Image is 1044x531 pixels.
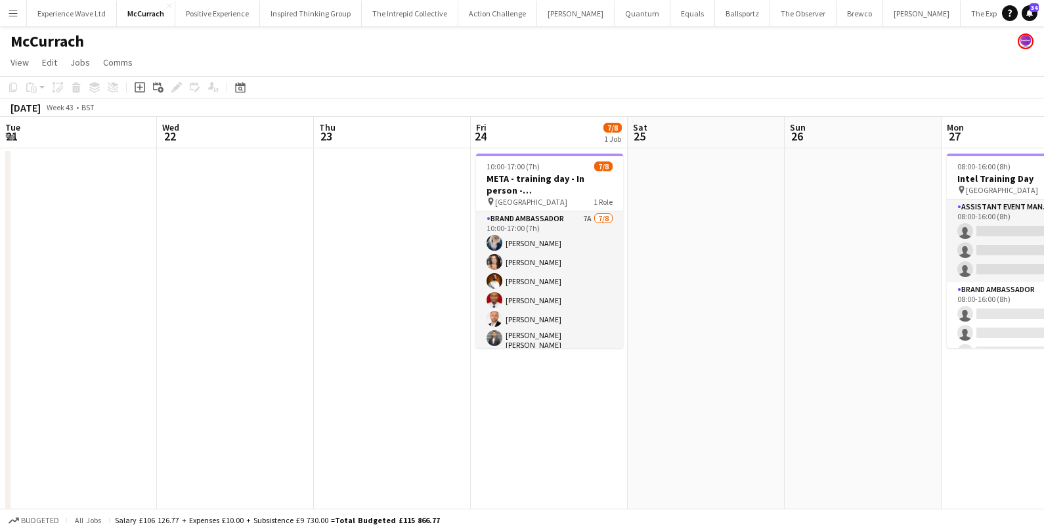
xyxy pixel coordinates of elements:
[98,54,138,71] a: Comms
[1018,33,1033,49] app-user-avatar: Sophie Barnes
[670,1,715,26] button: Equals
[160,129,179,144] span: 22
[319,121,336,133] span: Thu
[957,161,1011,171] span: 08:00-16:00 (8h)
[117,1,175,26] button: McCurrach
[11,101,41,114] div: [DATE]
[21,516,59,525] span: Budgeted
[615,1,670,26] button: Quantum
[476,173,623,196] h3: META - training day - In person - [GEOGRAPHIC_DATA]
[633,121,647,133] span: Sat
[72,515,104,525] span: All jobs
[115,515,440,525] div: Salary £106 126.77 + Expenses £10.00 + Subsistence £9 730.00 =
[495,197,567,207] span: [GEOGRAPHIC_DATA]
[5,121,20,133] span: Tue
[715,1,770,26] button: Ballsportz
[260,1,362,26] button: Inspired Thinking Group
[594,161,613,171] span: 7/8
[42,56,57,68] span: Edit
[947,121,964,133] span: Mon
[362,1,458,26] button: The Intrepid Collective
[604,134,621,144] div: 1 Job
[81,102,95,112] div: BST
[27,1,117,26] button: Experience Wave Ltd
[945,129,964,144] span: 27
[1030,3,1039,12] span: 34
[487,161,540,171] span: 10:00-17:00 (7h)
[476,121,487,133] span: Fri
[883,1,961,26] button: [PERSON_NAME]
[11,32,84,51] h1: McCurrach
[11,56,29,68] span: View
[537,1,615,26] button: [PERSON_NAME]
[5,54,34,71] a: View
[3,129,20,144] span: 21
[966,185,1038,195] span: [GEOGRAPHIC_DATA]
[631,129,647,144] span: 25
[175,1,260,26] button: Positive Experience
[103,56,133,68] span: Comms
[837,1,883,26] button: Brewco
[603,123,622,133] span: 7/8
[317,129,336,144] span: 23
[65,54,95,71] a: Jobs
[594,197,613,207] span: 1 Role
[43,102,76,112] span: Week 43
[7,513,61,528] button: Budgeted
[770,1,837,26] button: The Observer
[70,56,90,68] span: Jobs
[790,121,806,133] span: Sun
[458,1,537,26] button: Action Challenge
[474,129,487,144] span: 24
[162,121,179,133] span: Wed
[335,515,440,525] span: Total Budgeted £115 866.77
[476,211,623,393] app-card-role: Brand Ambassador7A7/810:00-17:00 (7h)[PERSON_NAME][PERSON_NAME][PERSON_NAME][PERSON_NAME][PERSON_...
[1022,5,1037,21] a: 34
[788,129,806,144] span: 26
[37,54,62,71] a: Edit
[476,154,623,348] app-job-card: 10:00-17:00 (7h)7/8META - training day - In person - [GEOGRAPHIC_DATA] [GEOGRAPHIC_DATA]1 RoleBra...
